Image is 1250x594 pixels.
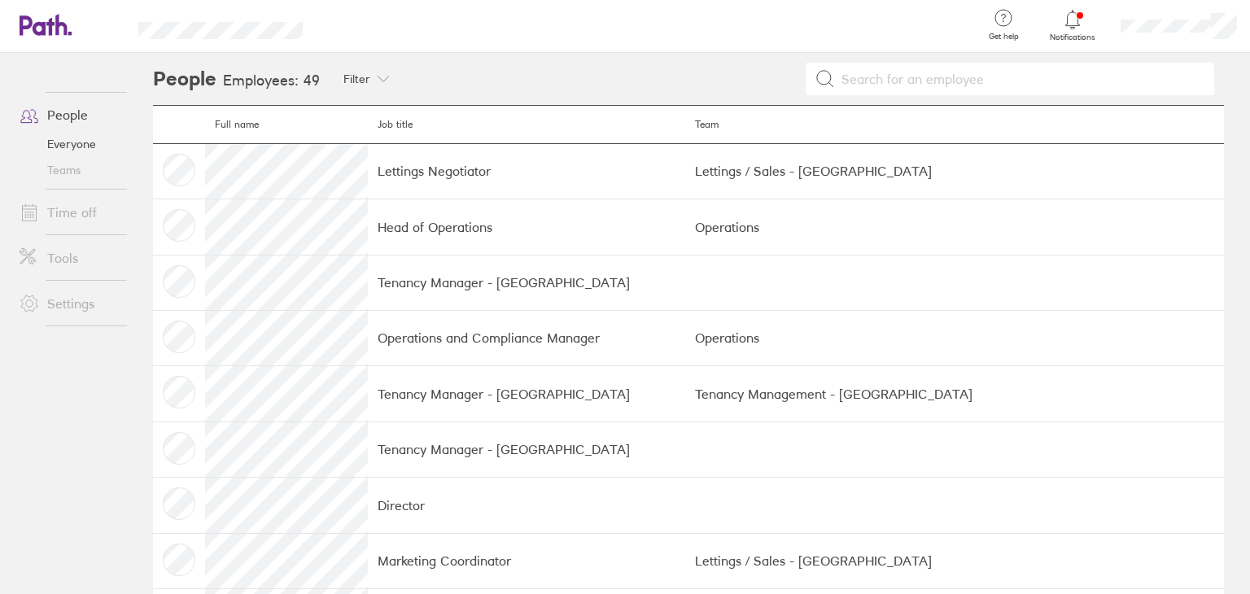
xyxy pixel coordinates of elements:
[1047,8,1099,42] a: Notifications
[223,72,320,90] h3: Employees: 49
[7,196,138,229] a: Time off
[7,242,138,274] a: Tools
[368,421,685,477] td: Tenancy Manager - [GEOGRAPHIC_DATA]
[343,72,370,85] span: Filter
[368,199,685,255] td: Head of Operations
[368,366,685,421] td: Tenancy Manager - [GEOGRAPHIC_DATA]
[368,533,685,588] td: Marketing Coordinator
[7,157,138,183] a: Teams
[685,533,1224,588] td: Lettings / Sales - [GEOGRAPHIC_DATA]
[685,143,1224,199] td: Lettings / Sales - [GEOGRAPHIC_DATA]
[685,199,1224,255] td: Operations
[685,106,1224,144] th: Team
[205,106,368,144] th: Full name
[368,143,685,199] td: Lettings Negotiator
[685,310,1224,365] td: Operations
[368,478,685,533] td: Director
[368,255,685,310] td: Tenancy Manager - [GEOGRAPHIC_DATA]
[7,131,138,157] a: Everyone
[368,310,685,365] td: Operations and Compliance Manager
[368,106,685,144] th: Job title
[685,366,1224,421] td: Tenancy Management - [GEOGRAPHIC_DATA]
[977,32,1030,41] span: Get help
[153,53,216,105] h2: People
[835,63,1204,94] input: Search for an employee
[1047,33,1099,42] span: Notifications
[7,98,138,131] a: People
[7,287,138,320] a: Settings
